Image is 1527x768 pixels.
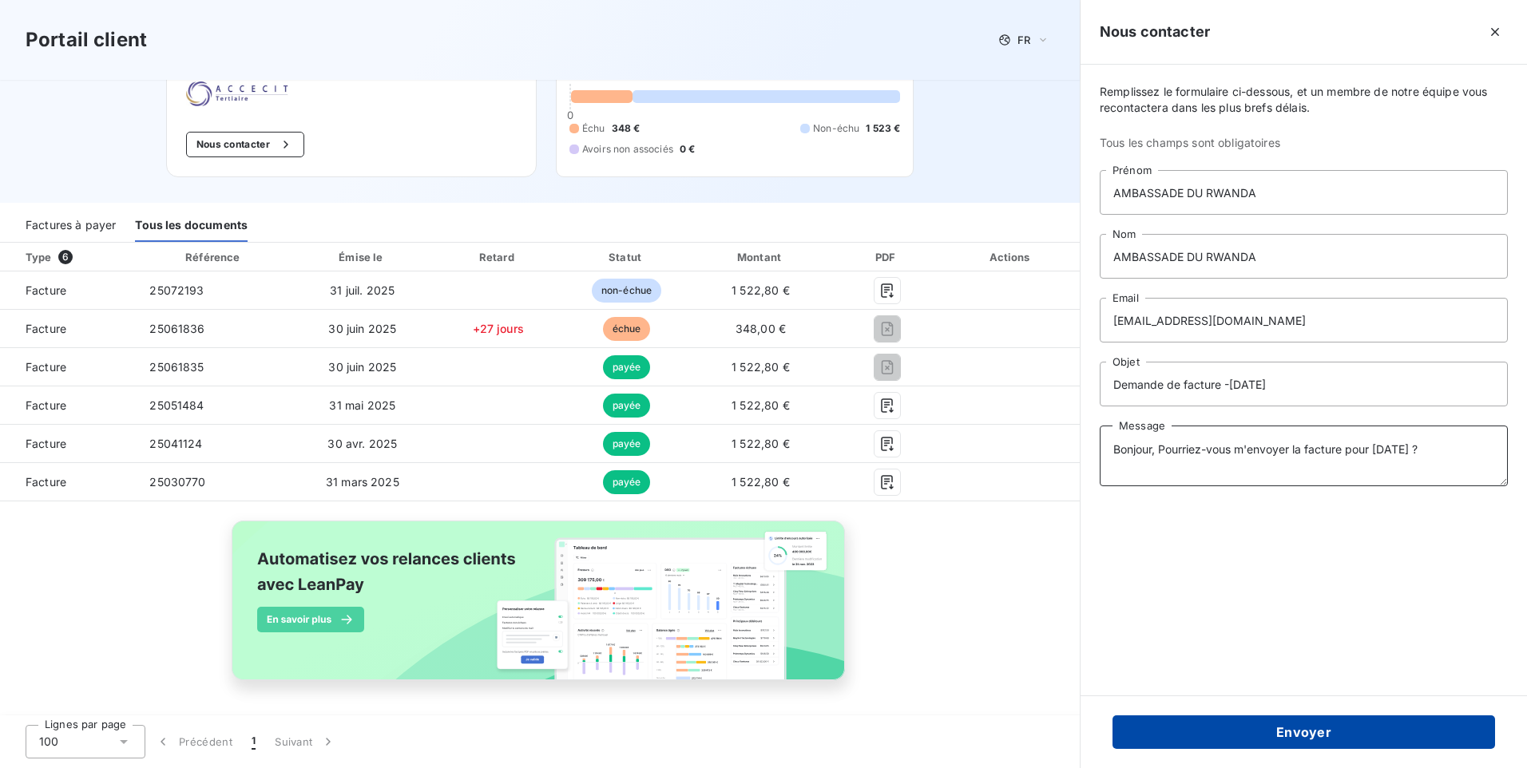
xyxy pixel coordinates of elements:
[732,437,790,450] span: 1 522,80 €
[295,249,430,265] div: Émise le
[265,725,346,758] button: Suivant
[326,475,399,489] span: 31 mars 2025
[732,360,790,374] span: 1 522,80 €
[736,322,786,335] span: 348,00 €
[567,109,573,121] span: 0
[603,394,651,418] span: payée
[13,283,124,299] span: Facture
[13,321,124,337] span: Facture
[1100,84,1508,116] span: Remplissez le formulaire ci-dessous, et un membre de notre équipe vous recontactera dans les plus...
[149,437,202,450] span: 25041124
[603,470,651,494] span: payée
[603,317,651,341] span: échue
[13,359,124,375] span: Facture
[13,474,124,490] span: Facture
[149,475,205,489] span: 25030770
[693,249,828,265] div: Montant
[603,355,651,379] span: payée
[1100,362,1508,406] input: placeholder
[13,436,124,452] span: Facture
[149,360,204,374] span: 25061835
[1100,234,1508,279] input: placeholder
[592,279,661,303] span: non-échue
[58,250,73,264] span: 6
[866,121,900,136] span: 1 523 €
[217,511,863,707] img: banner
[566,249,687,265] div: Statut
[835,249,939,265] div: PDF
[145,725,242,758] button: Précédent
[473,322,524,335] span: +27 jours
[582,121,605,136] span: Échu
[813,121,859,136] span: Non-échu
[582,142,673,156] span: Avoirs non associés
[16,249,133,265] div: Type
[135,208,248,242] div: Tous les documents
[149,398,204,412] span: 25051484
[329,398,395,412] span: 31 mai 2025
[13,398,124,414] span: Facture
[328,322,396,335] span: 30 juin 2025
[612,121,641,136] span: 348 €
[327,437,397,450] span: 30 avr. 2025
[1100,170,1508,215] input: placeholder
[603,432,651,456] span: payée
[1113,715,1495,749] button: Envoyer
[1100,21,1210,43] h5: Nous contacter
[1100,135,1508,151] span: Tous les champs sont obligatoires
[330,283,395,297] span: 31 juil. 2025
[149,322,204,335] span: 25061836
[732,398,790,412] span: 1 522,80 €
[186,132,304,157] button: Nous contacter
[680,142,695,156] span: 0 €
[946,249,1077,265] div: Actions
[149,283,204,297] span: 25072193
[242,725,265,758] button: 1
[1017,34,1030,46] span: FR
[732,283,790,297] span: 1 522,80 €
[436,249,560,265] div: Retard
[1100,298,1508,342] input: placeholder
[186,81,288,106] img: Company logo
[1100,426,1508,486] textarea: Bonjour, Pourriez-vous m'envoyer la facture pour [DATE] ?
[252,734,256,750] span: 1
[185,251,240,263] div: Référence
[26,26,147,54] h3: Portail client
[26,208,116,242] div: Factures à payer
[732,475,790,489] span: 1 522,80 €
[328,360,396,374] span: 30 juin 2025
[39,734,58,750] span: 100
